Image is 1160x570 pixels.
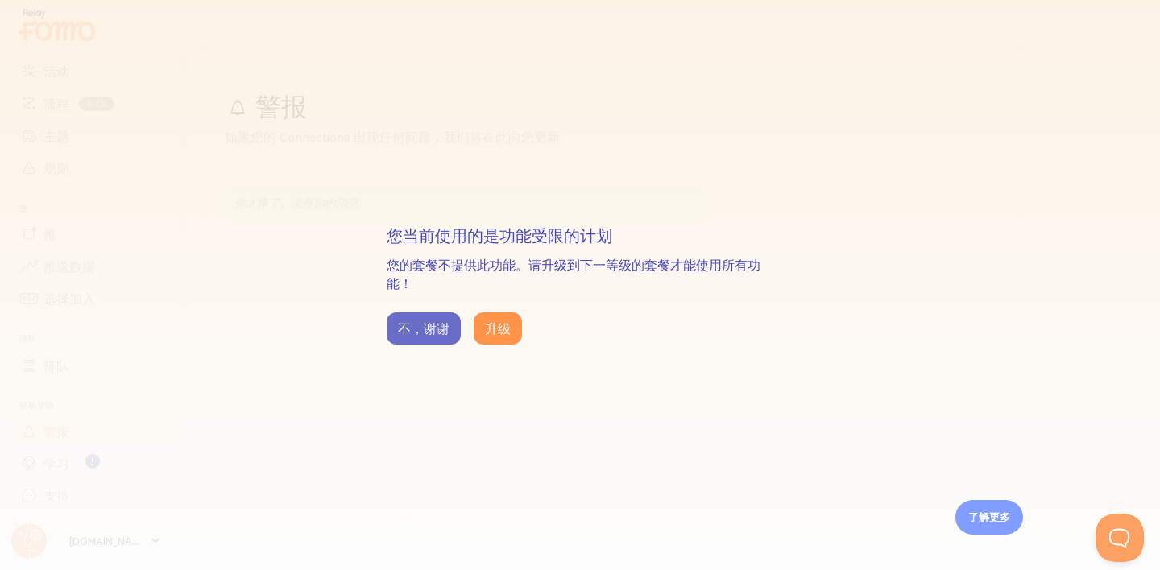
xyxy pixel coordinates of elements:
font: 了解更多 [968,510,1010,523]
font: 您的套餐不提供此功能。请升级到下一等级的套餐才能使用所有功能！ [387,257,760,291]
font: 升级 [485,320,511,337]
font: 您当前使用的是功能受限的计划 [387,225,612,246]
button: 升级 [474,312,522,345]
div: 了解更多 [955,500,1023,535]
iframe: 求助童子军信标 - 开放 [1096,514,1144,562]
button: 不，谢谢 [387,312,461,345]
font: 不，谢谢 [398,320,449,337]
